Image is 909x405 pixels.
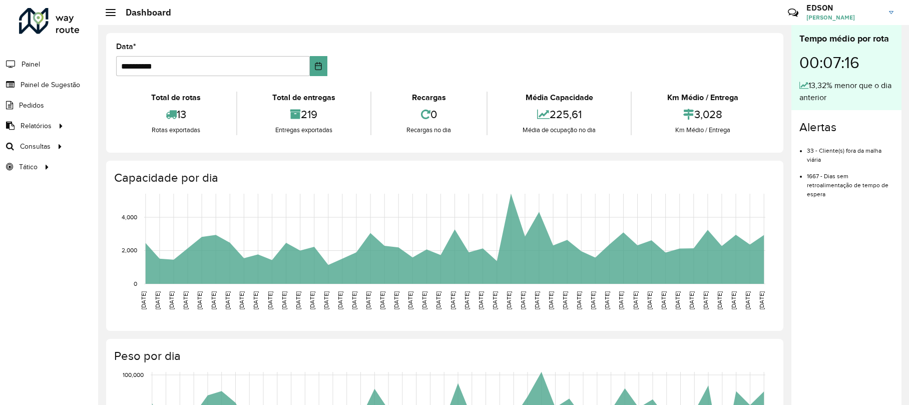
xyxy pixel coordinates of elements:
[119,104,234,125] div: 13
[478,291,484,309] text: [DATE]
[730,291,737,309] text: [DATE]
[21,121,52,131] span: Relatórios
[374,92,484,104] div: Recargas
[407,291,413,309] text: [DATE]
[506,291,512,309] text: [DATE]
[140,291,147,309] text: [DATE]
[660,291,667,309] text: [DATE]
[168,291,175,309] text: [DATE]
[116,7,171,18] h2: Dashboard
[281,291,287,309] text: [DATE]
[534,291,540,309] text: [DATE]
[310,56,327,76] button: Choose Date
[562,291,568,309] text: [DATE]
[122,247,137,254] text: 2,000
[19,100,44,111] span: Pedidos
[154,291,161,309] text: [DATE]
[634,92,771,104] div: Km Médio / Entrega
[379,291,385,309] text: [DATE]
[799,32,893,46] div: Tempo médio por rota
[119,92,234,104] div: Total de rotas
[634,104,771,125] div: 3,028
[116,41,136,53] label: Data
[702,291,709,309] text: [DATE]
[240,92,368,104] div: Total de entregas
[758,291,765,309] text: [DATE]
[435,291,441,309] text: [DATE]
[119,125,234,135] div: Rotas exportadas
[21,80,80,90] span: Painel de Sugestão
[744,291,751,309] text: [DATE]
[646,291,653,309] text: [DATE]
[590,291,596,309] text: [DATE]
[548,291,554,309] text: [DATE]
[618,291,624,309] text: [DATE]
[134,280,137,287] text: 0
[799,80,893,104] div: 13,32% menor que o dia anterior
[240,125,368,135] div: Entregas exportadas
[374,104,484,125] div: 0
[520,291,526,309] text: [DATE]
[464,291,470,309] text: [DATE]
[421,291,427,309] text: [DATE]
[224,291,231,309] text: [DATE]
[799,46,893,80] div: 00:07:16
[123,371,144,378] text: 100,000
[799,120,893,135] h4: Alertas
[122,214,137,220] text: 4,000
[365,291,371,309] text: [DATE]
[114,171,773,185] h4: Capacidade por dia
[114,349,773,363] h4: Peso por dia
[182,291,189,309] text: [DATE]
[295,291,301,309] text: [DATE]
[688,291,695,309] text: [DATE]
[196,291,203,309] text: [DATE]
[576,291,582,309] text: [DATE]
[716,291,723,309] text: [DATE]
[252,291,259,309] text: [DATE]
[806,3,881,13] h3: EDSON
[604,291,610,309] text: [DATE]
[20,141,51,152] span: Consultas
[337,291,343,309] text: [DATE]
[267,291,273,309] text: [DATE]
[806,13,881,22] span: [PERSON_NAME]
[449,291,456,309] text: [DATE]
[782,2,804,24] a: Contato Rápido
[393,291,399,309] text: [DATE]
[240,104,368,125] div: 219
[351,291,357,309] text: [DATE]
[634,125,771,135] div: Km Médio / Entrega
[807,139,893,164] li: 33 - Cliente(s) fora da malha viária
[807,164,893,199] li: 1667 - Dias sem retroalimentação de tempo de espera
[210,291,217,309] text: [DATE]
[490,92,629,104] div: Média Capacidade
[492,291,498,309] text: [DATE]
[674,291,681,309] text: [DATE]
[323,291,329,309] text: [DATE]
[238,291,245,309] text: [DATE]
[22,59,40,70] span: Painel
[490,104,629,125] div: 225,61
[632,291,639,309] text: [DATE]
[19,162,38,172] span: Tático
[374,125,484,135] div: Recargas no dia
[490,125,629,135] div: Média de ocupação no dia
[309,291,315,309] text: [DATE]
